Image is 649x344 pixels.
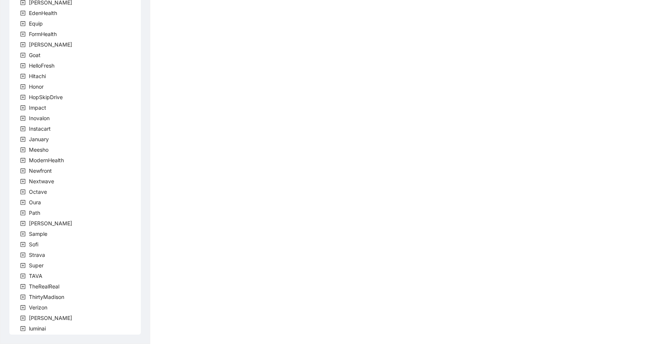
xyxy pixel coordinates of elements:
[27,282,61,291] span: TheRealReal
[29,31,57,37] span: FormHealth
[29,52,41,58] span: Goat
[20,158,26,163] span: plus-square
[29,220,72,226] span: [PERSON_NAME]
[27,250,47,260] span: Strava
[27,198,42,207] span: Oura
[27,208,42,217] span: Path
[27,82,45,91] span: Honor
[20,84,26,89] span: plus-square
[29,136,49,142] span: January
[20,116,26,121] span: plus-square
[27,293,66,302] span: ThirtyMadison
[20,63,26,68] span: plus-square
[20,11,26,16] span: plus-square
[29,157,64,163] span: ModernHealth
[27,145,50,154] span: Meesho
[27,135,50,144] span: January
[29,104,46,111] span: Impact
[29,41,72,48] span: [PERSON_NAME]
[27,124,52,133] span: Instacart
[20,32,26,37] span: plus-square
[27,314,74,323] span: Virta
[29,273,42,279] span: TAVA
[27,229,49,238] span: Sample
[20,273,26,279] span: plus-square
[27,324,47,333] span: luminai
[27,30,58,39] span: FormHealth
[20,200,26,205] span: plus-square
[20,189,26,195] span: plus-square
[29,83,44,90] span: Honor
[20,263,26,268] span: plus-square
[29,315,72,321] span: [PERSON_NAME]
[27,40,74,49] span: Garner
[20,179,26,184] span: plus-square
[20,53,26,58] span: plus-square
[29,262,44,269] span: Super
[29,125,51,132] span: Instacart
[20,21,26,26] span: plus-square
[29,73,46,79] span: Hitachi
[27,272,44,281] span: TAVA
[20,221,26,226] span: plus-square
[27,261,45,270] span: Super
[27,61,56,70] span: HelloFresh
[20,315,26,321] span: plus-square
[20,284,26,289] span: plus-square
[29,241,38,247] span: Sofi
[27,72,47,81] span: Hitachi
[27,103,48,112] span: Impact
[29,304,47,311] span: Verizon
[20,210,26,216] span: plus-square
[27,156,65,165] span: ModernHealth
[27,19,44,28] span: Equip
[20,305,26,310] span: plus-square
[27,93,64,102] span: HopSkipDrive
[29,189,47,195] span: Octave
[20,242,26,247] span: plus-square
[20,294,26,300] span: plus-square
[29,10,57,16] span: EdenHealth
[27,177,56,186] span: Nextwave
[29,167,52,174] span: Newfront
[29,178,54,184] span: Nextwave
[20,147,26,152] span: plus-square
[27,114,51,123] span: Inovalon
[29,294,64,300] span: ThirtyMadison
[29,115,50,121] span: Inovalon
[20,231,26,237] span: plus-square
[20,42,26,47] span: plus-square
[29,231,47,237] span: Sample
[20,252,26,258] span: plus-square
[29,94,63,100] span: HopSkipDrive
[20,137,26,142] span: plus-square
[29,146,48,153] span: Meesho
[27,303,49,312] span: Verizon
[20,74,26,79] span: plus-square
[29,252,45,258] span: Strava
[27,51,42,60] span: Goat
[20,126,26,131] span: plus-square
[20,326,26,331] span: plus-square
[29,199,41,205] span: Oura
[27,187,48,196] span: Octave
[20,105,26,110] span: plus-square
[20,168,26,174] span: plus-square
[29,210,40,216] span: Path
[27,166,53,175] span: Newfront
[27,9,59,18] span: EdenHealth
[20,95,26,100] span: plus-square
[29,62,54,69] span: HelloFresh
[29,283,59,290] span: TheRealReal
[29,20,43,27] span: Equip
[29,325,46,332] span: luminai
[27,240,40,249] span: Sofi
[27,219,74,228] span: Rothman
